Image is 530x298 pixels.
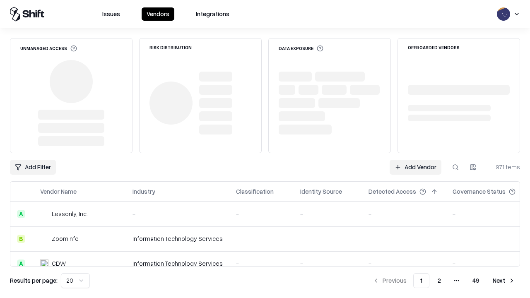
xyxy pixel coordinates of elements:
[369,187,416,196] div: Detected Access
[17,235,25,243] div: B
[132,259,223,268] div: Information Technology Services
[431,273,448,288] button: 2
[488,273,520,288] button: Next
[149,45,192,50] div: Risk Distribution
[453,259,529,268] div: -
[453,234,529,243] div: -
[132,187,155,196] div: Industry
[20,45,77,52] div: Unmanaged Access
[369,209,439,218] div: -
[279,45,323,52] div: Data Exposure
[17,210,25,218] div: A
[97,7,125,21] button: Issues
[466,273,486,288] button: 49
[10,160,56,175] button: Add Filter
[40,235,48,243] img: ZoomInfo
[40,260,48,268] img: CDW
[413,273,429,288] button: 1
[453,209,529,218] div: -
[236,209,287,218] div: -
[300,187,342,196] div: Identity Source
[52,209,88,218] div: Lessonly, Inc.
[236,187,274,196] div: Classification
[369,234,439,243] div: -
[368,273,520,288] nav: pagination
[300,209,355,218] div: -
[52,259,66,268] div: CDW
[300,234,355,243] div: -
[300,259,355,268] div: -
[487,163,520,171] div: 971 items
[390,160,441,175] a: Add Vendor
[132,234,223,243] div: Information Technology Services
[52,234,79,243] div: ZoomInfo
[40,210,48,218] img: Lessonly, Inc.
[10,276,58,285] p: Results per page:
[132,209,223,218] div: -
[408,45,460,50] div: Offboarded Vendors
[17,260,25,268] div: A
[236,234,287,243] div: -
[40,187,77,196] div: Vendor Name
[236,259,287,268] div: -
[191,7,234,21] button: Integrations
[453,187,506,196] div: Governance Status
[369,259,439,268] div: -
[142,7,174,21] button: Vendors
